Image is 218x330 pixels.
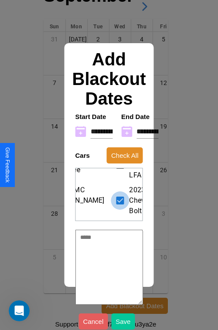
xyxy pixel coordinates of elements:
span: 2023 Chevrolet Bolt EV [129,185,158,216]
button: Check All [107,147,143,163]
h2: Add Blackout Dates [71,50,147,109]
h4: Cars [75,152,90,159]
h4: Start Date [75,113,113,120]
iframe: Intercom live chat [9,300,30,321]
button: Cancel [79,313,108,330]
h4: End Date [121,113,159,120]
button: Save [111,313,135,330]
span: 2014 Lexus LFA [129,149,158,180]
span: 2022 GMC [PERSON_NAME] Utility [51,185,105,216]
span: 2019 Jeep Cherokee [51,154,105,175]
div: Give Feedback [4,147,10,183]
